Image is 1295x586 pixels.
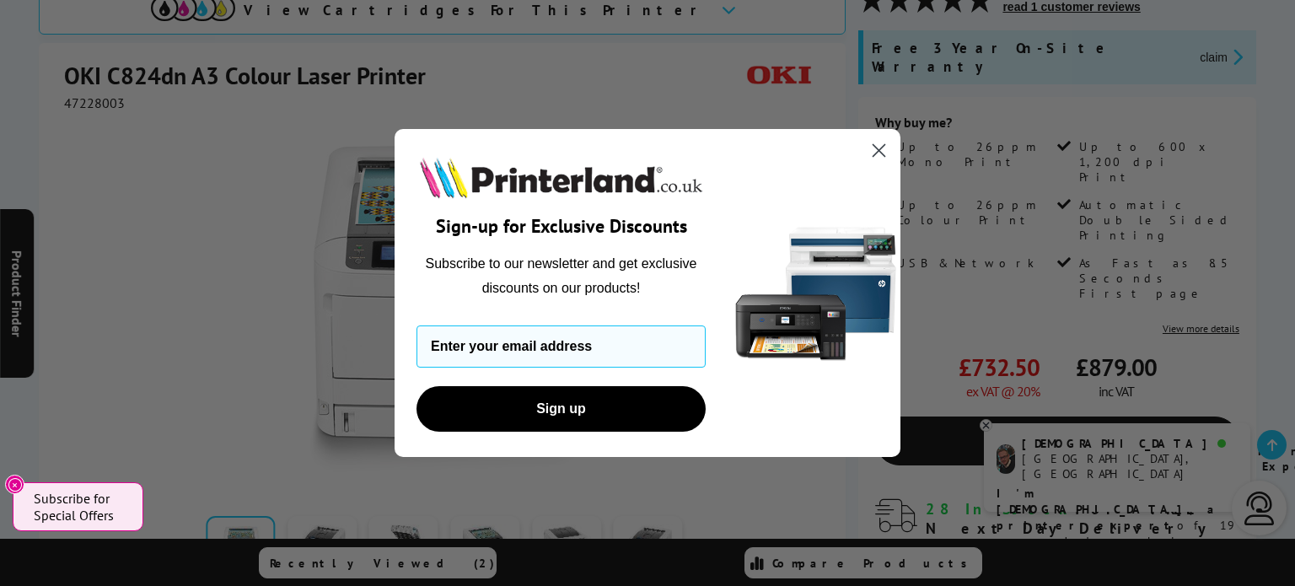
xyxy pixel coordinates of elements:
span: Subscribe for Special Offers [34,490,126,524]
button: Sign up [416,386,706,432]
img: Printerland.co.uk [416,154,706,202]
button: Close [5,475,24,494]
button: Close dialog [864,136,894,165]
img: 5290a21f-4df8-4860-95f4-ea1e8d0e8904.png [732,129,900,457]
span: Sign-up for Exclusive Discounts [436,214,687,238]
input: Enter your email address [416,325,706,368]
span: Subscribe to our newsletter and get exclusive discounts on our products! [426,256,697,294]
